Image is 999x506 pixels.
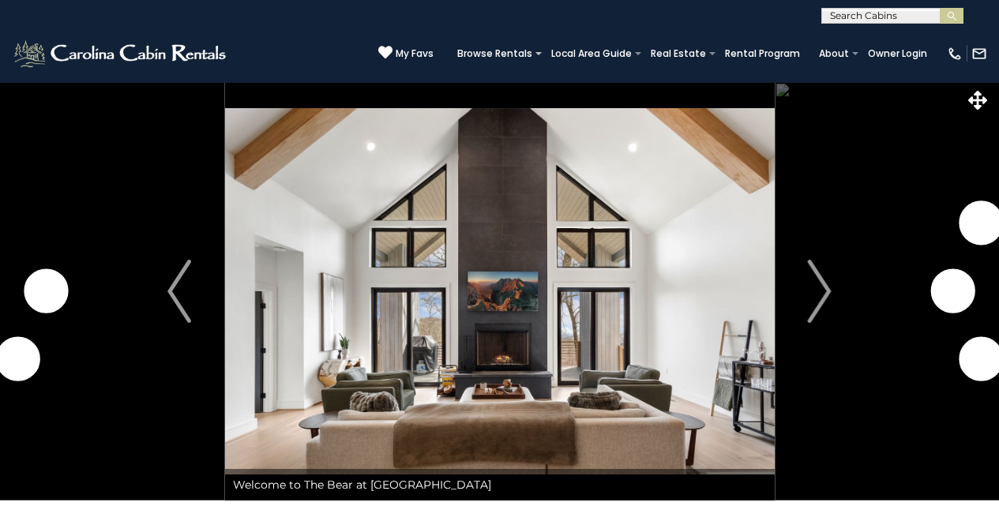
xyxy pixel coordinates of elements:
[378,45,434,62] a: My Favs
[543,43,640,65] a: Local Area Guide
[808,260,832,323] img: arrow
[134,82,225,500] button: Previous
[449,43,540,65] a: Browse Rentals
[225,469,775,500] div: Welcome to The Bear at [GEOGRAPHIC_DATA]
[717,43,808,65] a: Rental Program
[971,46,987,62] img: mail-regular-white.png
[12,38,231,69] img: White-1-2.png
[860,43,935,65] a: Owner Login
[947,46,963,62] img: phone-regular-white.png
[643,43,714,65] a: Real Estate
[167,260,191,323] img: arrow
[811,43,857,65] a: About
[396,47,434,61] span: My Favs
[774,82,865,500] button: Next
